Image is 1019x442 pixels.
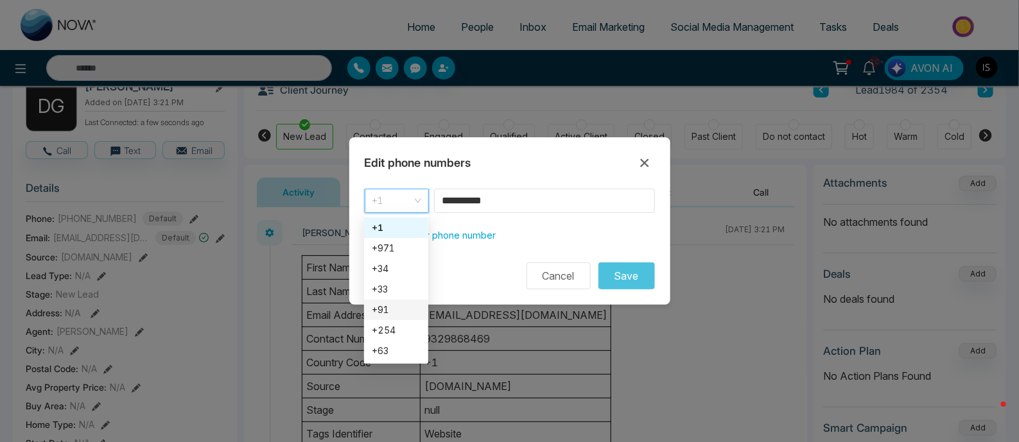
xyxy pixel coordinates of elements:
[364,217,428,238] div: +1
[372,303,421,317] div: +91
[364,279,428,300] div: +33
[372,282,421,296] div: +33
[372,241,421,255] div: +971
[364,238,428,259] div: +971
[975,398,1006,429] iframe: Intercom live chat
[364,259,428,279] div: +34
[372,323,421,337] div: +254
[364,300,428,320] div: +91
[364,341,428,361] div: +63
[364,320,428,341] div: +254
[372,221,421,235] div: +1
[372,344,421,358] div: +63
[372,262,421,276] div: +34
